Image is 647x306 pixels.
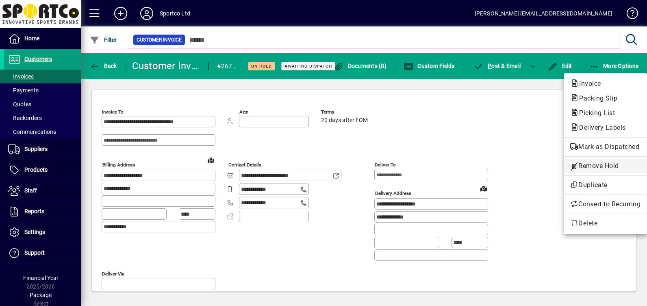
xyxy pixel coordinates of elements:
span: Mark as Dispatched [570,142,640,152]
span: Invoice [570,80,605,87]
span: Delivery Labels [570,124,630,131]
span: Convert to Recurring [570,199,640,209]
span: Remove Hold [570,161,640,171]
span: Delete [570,219,640,228]
span: Duplicate [570,180,640,190]
span: Packing Slip [570,94,621,102]
span: Picking List [570,109,619,117]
